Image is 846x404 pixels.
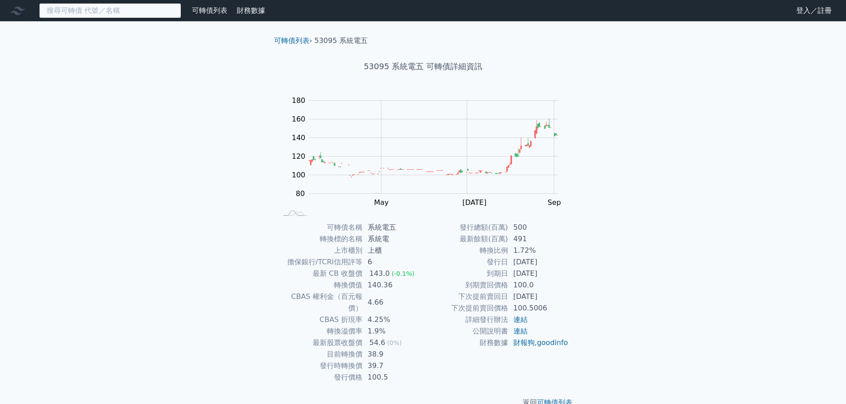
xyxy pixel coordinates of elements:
[362,279,423,291] td: 140.36
[362,291,423,314] td: 4.66
[374,198,389,207] tspan: May
[362,256,423,268] td: 6
[278,279,362,291] td: 轉換價值
[274,36,310,45] a: 可轉債列表
[508,233,569,245] td: 491
[423,256,508,268] td: 發行日
[423,314,508,326] td: 詳細發行辦法
[278,314,362,326] td: CBAS 折現率
[278,222,362,233] td: 可轉債名稱
[423,326,508,337] td: 公開說明書
[39,3,181,18] input: 搜尋可轉債 代號／名稱
[362,372,423,383] td: 100.5
[274,35,312,46] li: ›
[267,60,580,73] h1: 53095 系統電五 可轉債詳細資訊
[548,198,561,207] tspan: Sep
[278,372,362,383] td: 發行價格
[314,35,368,46] li: 53095 系統電五
[508,291,569,302] td: [DATE]
[387,339,401,346] span: (0%)
[362,326,423,337] td: 1.9%
[423,279,508,291] td: 到期賣回價格
[362,360,423,372] td: 39.7
[292,152,306,161] tspan: 120
[513,315,528,324] a: 連結
[462,198,486,207] tspan: [DATE]
[423,245,508,256] td: 轉換比例
[292,133,306,142] tspan: 140
[287,96,572,225] g: Chart
[392,270,415,277] span: (-0.1%)
[508,268,569,279] td: [DATE]
[362,233,423,245] td: 系統電
[513,327,528,335] a: 連結
[368,268,392,279] div: 143.0
[278,245,362,256] td: 上市櫃別
[423,337,508,349] td: 財務數據
[292,171,306,179] tspan: 100
[508,245,569,256] td: 1.72%
[362,222,423,233] td: 系統電五
[789,4,839,18] a: 登入／註冊
[513,338,535,347] a: 財報狗
[292,115,306,123] tspan: 160
[508,279,569,291] td: 100.0
[362,349,423,360] td: 38.9
[423,302,508,314] td: 下次提前賣回價格
[423,291,508,302] td: 下次提前賣回日
[362,314,423,326] td: 4.25%
[508,337,569,349] td: ,
[508,256,569,268] td: [DATE]
[423,233,508,245] td: 最新餘額(百萬)
[368,337,387,349] div: 54.6
[278,256,362,268] td: 擔保銀行/TCRI信用評等
[278,360,362,372] td: 發行時轉換價
[362,245,423,256] td: 上櫃
[237,6,265,15] a: 財務數據
[278,268,362,279] td: 最新 CB 收盤價
[508,302,569,314] td: 100.5006
[278,291,362,314] td: CBAS 權利金（百元報價）
[423,268,508,279] td: 到期日
[278,337,362,349] td: 最新股票收盤價
[296,189,305,198] tspan: 80
[192,6,227,15] a: 可轉債列表
[508,222,569,233] td: 500
[292,96,306,105] tspan: 180
[423,222,508,233] td: 發行總額(百萬)
[278,233,362,245] td: 轉換標的名稱
[278,349,362,360] td: 目前轉換價
[537,338,568,347] a: goodinfo
[278,326,362,337] td: 轉換溢價率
